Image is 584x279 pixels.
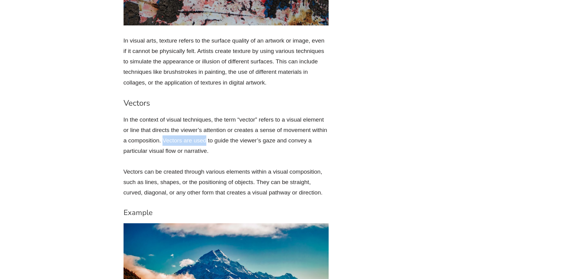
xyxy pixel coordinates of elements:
[124,36,329,88] p: In visual arts, texture refers to the surface quality of an artwork or image, even if it cannot b...
[124,98,329,108] h3: Vectors
[124,167,329,198] p: Vectors can be created through various elements within a visual composition, such as lines, shape...
[124,208,329,217] h4: Example
[482,210,584,279] iframe: Chat Widget
[124,115,329,156] p: In the context of visual techniques, the term “vector” refers to a visual element or line that di...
